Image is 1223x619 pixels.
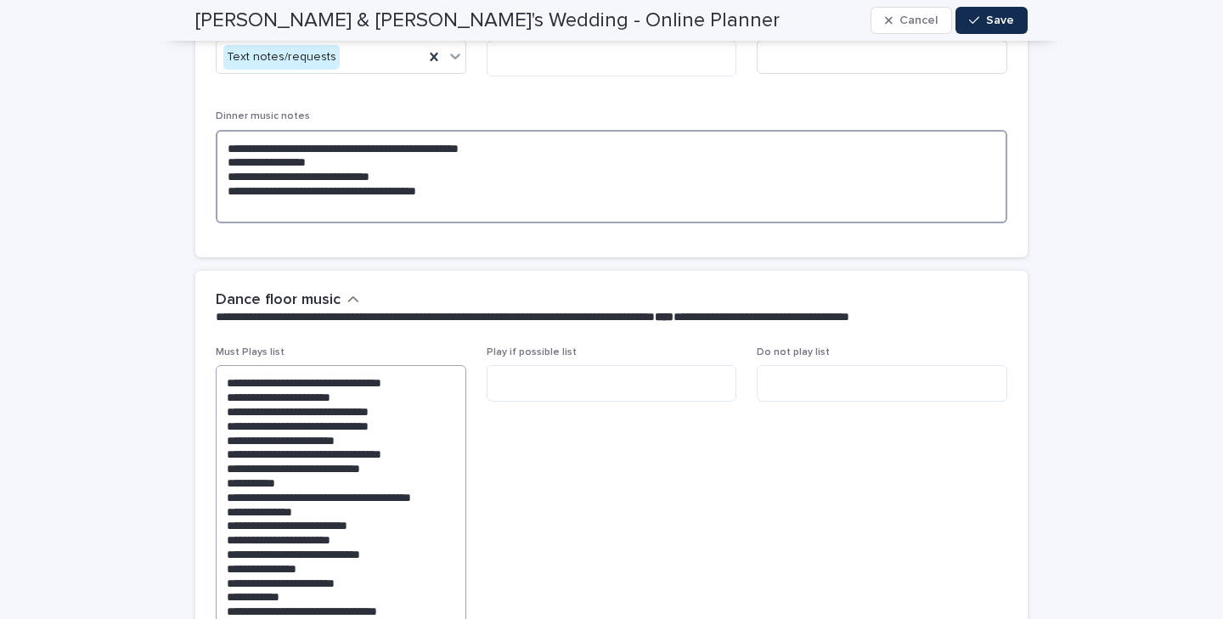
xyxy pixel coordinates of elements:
span: Do not play list [757,347,830,357]
button: Dance floor music [216,291,359,310]
span: Play if possible list [487,347,577,357]
span: Save [986,14,1014,26]
span: Cancel [899,14,938,26]
button: Save [955,7,1028,34]
span: Must Plays list [216,347,285,357]
h2: Dance floor music [216,291,341,310]
span: Dinner music notes [216,111,310,121]
div: Text notes/requests [223,45,340,70]
button: Cancel [871,7,952,34]
h2: [PERSON_NAME] & [PERSON_NAME]'s Wedding - Online Planner [195,8,780,33]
